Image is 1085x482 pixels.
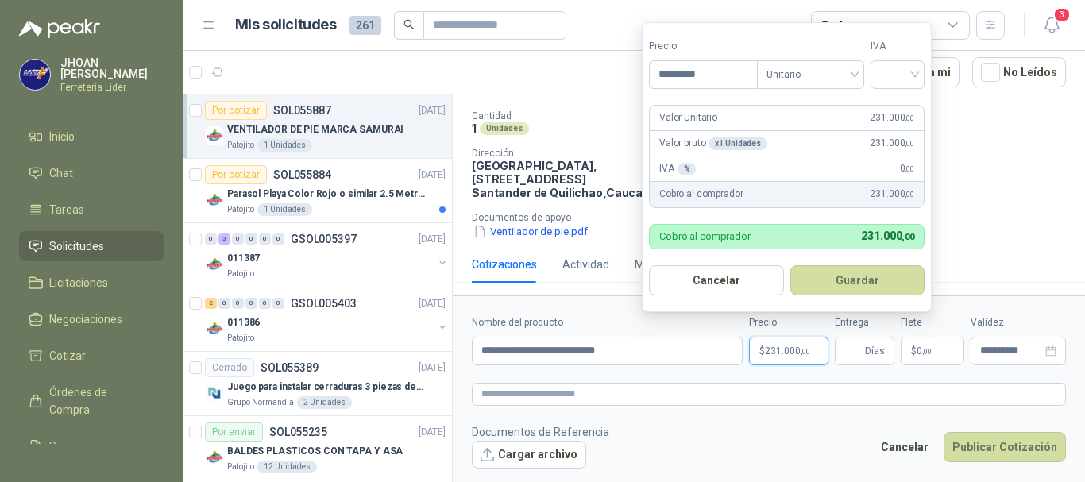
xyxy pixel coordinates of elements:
a: Por cotizarSOL055884[DATE] Company LogoParasol Playa Color Rojo o similar 2.5 Metros Uv+50Patojit... [183,159,452,223]
span: Negociaciones [49,310,122,328]
span: 231.000 [861,229,914,242]
p: Ferretería Líder [60,83,164,92]
span: ,00 [801,347,810,356]
div: 3 [218,233,230,245]
button: Guardar [790,265,925,295]
span: 231.000 [870,187,914,202]
p: [DATE] [419,296,446,311]
label: IVA [871,39,925,54]
div: 0 [245,233,257,245]
p: [DATE] [419,361,446,376]
a: CerradoSOL055389[DATE] Company LogoJuego para instalar cerraduras 3 piezas de acero al carbono - ... [183,352,452,416]
img: Company Logo [205,191,224,210]
a: Cotizar [19,341,164,371]
span: $ [911,346,917,356]
p: Valor Unitario [659,110,717,125]
p: JHOAN [PERSON_NAME] [60,57,164,79]
div: Actividad [562,256,609,273]
p: Patojito [227,203,254,216]
button: No Leídos [972,57,1066,87]
p: Documentos de Referencia [472,423,609,441]
span: ,00 [902,232,914,242]
p: SOL055884 [273,169,331,180]
div: 2 [205,298,217,309]
img: Company Logo [205,384,224,403]
span: Inicio [49,128,75,145]
span: 0 [900,161,914,176]
span: ,00 [905,139,914,148]
div: 12 Unidades [257,461,317,473]
p: Juego para instalar cerraduras 3 piezas de acero al carbono - Pretul [227,380,425,395]
span: Remisiones [49,438,108,455]
p: [GEOGRAPHIC_DATA], [STREET_ADDRESS] Santander de Quilichao , Cauca [472,159,647,199]
p: Cobro al comprador [659,231,751,241]
div: Por enviar [205,422,263,442]
p: Valor bruto [659,136,767,151]
p: Cantidad [472,110,680,121]
label: Precio [749,315,828,330]
p: Cobro al comprador [659,187,743,202]
div: 2 Unidades [297,396,352,409]
button: Cargar archivo [472,441,586,469]
label: Nombre del producto [472,315,743,330]
span: 231.000 [870,136,914,151]
p: BALDES PLASTICOS CON TAPA Y ASA [227,444,403,459]
div: 0 [205,233,217,245]
label: Entrega [835,315,894,330]
button: 3 [1037,11,1066,40]
button: Publicar Cotización [944,432,1066,462]
img: Company Logo [20,60,50,90]
p: $231.000,00 [749,337,828,365]
a: Por cotizarSOL055887[DATE] Company LogoVENTILADOR DE PIE MARCA SAMURAIPatojito1 Unidades [183,94,452,159]
label: Flete [901,315,964,330]
span: ,00 [922,347,932,356]
img: Company Logo [205,126,224,145]
p: Documentos de apoyo [472,212,1079,223]
button: Cancelar [649,265,784,295]
p: GSOL005403 [291,298,357,309]
a: Por enviarSOL055235[DATE] Company LogoBALDES PLASTICOS CON TAPA Y ASAPatojito12 Unidades [183,416,452,480]
label: Precio [649,39,757,54]
span: ,00 [905,114,914,122]
a: Órdenes de Compra [19,377,164,425]
span: 261 [349,16,381,35]
span: ,00 [905,190,914,199]
span: 231.000 [765,346,810,356]
div: 0 [272,233,284,245]
a: Remisiones [19,431,164,461]
span: Chat [49,164,73,182]
div: 0 [259,233,271,245]
span: ,00 [905,164,914,173]
p: Grupo Normandía [227,396,294,409]
p: 011387 [227,251,260,266]
div: Unidades [480,122,529,135]
img: Company Logo [205,448,224,467]
div: 0 [245,298,257,309]
a: Solicitudes [19,231,164,261]
span: Solicitudes [49,237,104,255]
img: Logo peakr [19,19,100,38]
div: 0 [272,298,284,309]
p: SOL055887 [273,105,331,116]
span: Unitario [766,63,855,87]
p: Patojito [227,268,254,280]
div: 1 Unidades [257,203,312,216]
div: 0 [218,298,230,309]
a: Chat [19,158,164,188]
div: 0 [259,298,271,309]
div: Por cotizar [205,101,267,120]
p: [DATE] [419,103,446,118]
div: Todas [821,17,855,34]
a: Tareas [19,195,164,225]
span: 3 [1053,7,1071,22]
p: [DATE] [419,425,446,440]
div: Por cotizar [205,165,267,184]
div: 0 [232,233,244,245]
button: Cancelar [872,432,937,462]
div: Cerrado [205,358,254,377]
img: Company Logo [205,319,224,338]
p: Patojito [227,139,254,152]
a: 2 0 0 0 0 0 GSOL005403[DATE] Company Logo011386Patojito [205,294,449,345]
a: 0 3 0 0 0 0 GSOL005397[DATE] Company Logo011387Patojito [205,229,449,280]
div: 0 [232,298,244,309]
